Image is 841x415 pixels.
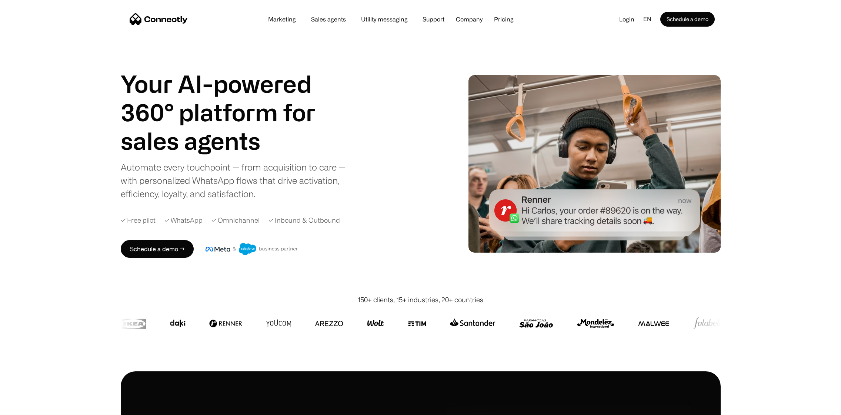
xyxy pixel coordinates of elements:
a: Sales agents [305,16,352,22]
h1: sales agents [121,126,343,155]
a: Support [417,16,450,22]
div: Company [456,14,483,24]
div: Automate every touchpoint — from acquisition to care — with personalized WhatsApp flows that driv... [121,161,354,200]
a: Login [613,14,640,25]
div: ✓ WhatsApp [164,215,203,225]
a: Utility messaging [355,16,414,22]
img: Meta and Salesforce business partner badge. [206,243,298,256]
div: en [643,14,651,25]
div: ✓ Inbound & Outbound [268,215,340,225]
div: ✓ Omnichannel [211,215,260,225]
a: home [130,14,188,25]
div: 1 of 4 [121,126,343,155]
aside: Language selected: English [7,401,44,412]
div: Company [454,14,485,24]
a: Schedule a demo → [121,240,194,258]
ul: Language list [15,402,44,412]
a: Marketing [262,16,302,22]
a: Schedule a demo [660,12,715,27]
div: ✓ Free pilot [121,215,156,225]
div: en [640,14,660,25]
div: carousel [121,126,343,155]
div: 150+ clients, 15+ industries, 20+ countries [358,295,483,305]
h1: Your AI-powered 360° platform for [121,70,343,126]
a: Pricing [488,16,520,22]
